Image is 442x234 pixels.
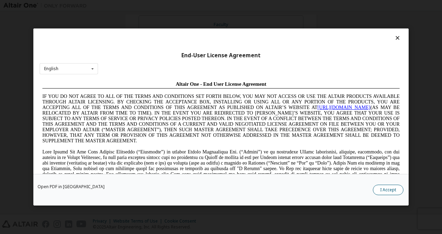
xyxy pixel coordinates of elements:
[44,67,58,71] div: English
[3,15,360,65] span: IF YOU DO NOT AGREE TO ALL OF THE TERMS AND CONDITIONS SET FORTH BELOW, YOU MAY NOT ACCESS OR USE...
[3,71,360,120] span: Lore Ipsumd Sit Ame Cons Adipisc Elitseddo (“Eiusmodte”) in utlabor Etdolo Magnaaliqua Eni. (“Adm...
[38,185,105,189] a: Open PDF in [GEOGRAPHIC_DATA]
[136,3,227,8] span: Altair One - End User License Agreement
[40,52,402,59] div: End-User License Agreement
[373,185,403,195] button: I Accept
[278,26,331,32] a: [URL][DOMAIN_NAME]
